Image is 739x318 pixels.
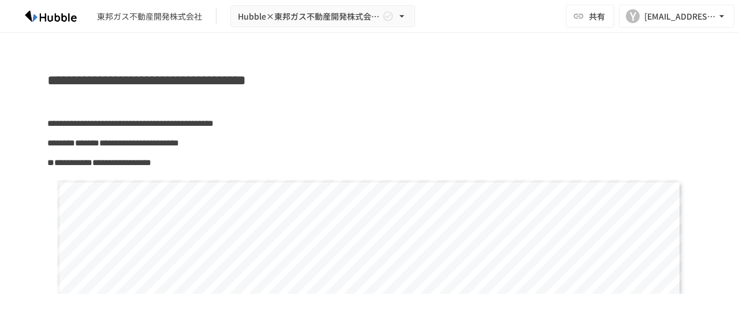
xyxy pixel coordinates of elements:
[589,10,605,23] span: 共有
[97,10,202,23] div: 東邦ガス不動産開発株式会社
[566,5,614,28] button: 共有
[644,9,716,24] div: [EMAIL_ADDRESS][DOMAIN_NAME]
[238,9,380,24] span: Hubble×東邦ガス不動産開発株式会社様_オンボーディングプロジェクト
[230,5,415,28] button: Hubble×東邦ガス不動産開発株式会社様_オンボーディングプロジェクト
[14,7,88,25] img: HzDRNkGCf7KYO4GfwKnzITak6oVsp5RHeZBEM1dQFiQ
[626,9,640,23] div: Y
[619,5,734,28] button: Y[EMAIL_ADDRESS][DOMAIN_NAME]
